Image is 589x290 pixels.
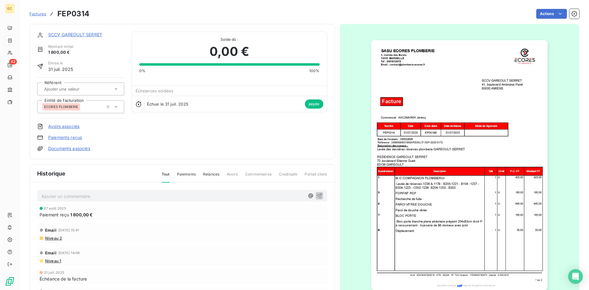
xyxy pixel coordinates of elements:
[139,37,320,42] span: Solde dû :
[9,59,17,64] span: 42
[568,269,583,284] div: Open Intercom Messenger
[48,134,82,141] a: Paiements reçus
[45,228,56,233] span: Email
[48,60,73,66] span: Émise le
[48,49,73,56] span: 1 800,00 €
[245,172,271,182] span: Commentaires
[29,11,46,16] span: Factures
[48,123,79,130] a: Avoirs associés
[136,88,174,93] span: Échéances soldées
[37,169,66,178] span: Historique
[44,207,66,210] span: 27 août 2025
[48,145,90,152] a: Documents associés
[279,172,298,182] span: Creditsafe
[44,86,105,92] input: Ajouter une valeur
[227,172,238,182] span: Avoirs
[536,9,567,19] button: Actions
[45,250,56,255] span: Email
[48,32,102,37] a: SCCV GAREOULT SERRET
[48,44,73,49] span: Montant initial
[44,236,62,241] span: Niveau 2
[210,42,249,61] span: 0,00 €
[309,68,320,74] span: 100%
[58,251,80,255] span: [DATE] 14:08
[44,258,61,263] span: Niveau 1
[44,105,78,109] span: ECORES PLOMBERIE
[305,99,323,109] span: payée
[5,276,15,286] img: Logo LeanPay
[48,66,73,72] span: 31 juil. 2025
[203,172,219,182] span: Relances
[147,102,188,106] span: Échue le 31 juil. 2025
[305,172,327,182] span: Portail client
[44,271,64,274] span: 31 juil. 2025
[40,211,69,218] span: Paiement reçu
[70,211,93,218] span: 1 800,00 €
[58,228,79,232] span: [DATE] 15:41
[57,8,89,19] h3: FEP0314
[40,276,87,282] span: Échéance de la facture
[162,172,170,183] span: Tout
[5,4,15,14] div: EC
[371,40,548,290] img: invoice_thumbnail
[29,11,46,17] a: Factures
[177,172,196,182] span: Paiements
[139,68,145,74] span: 0%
